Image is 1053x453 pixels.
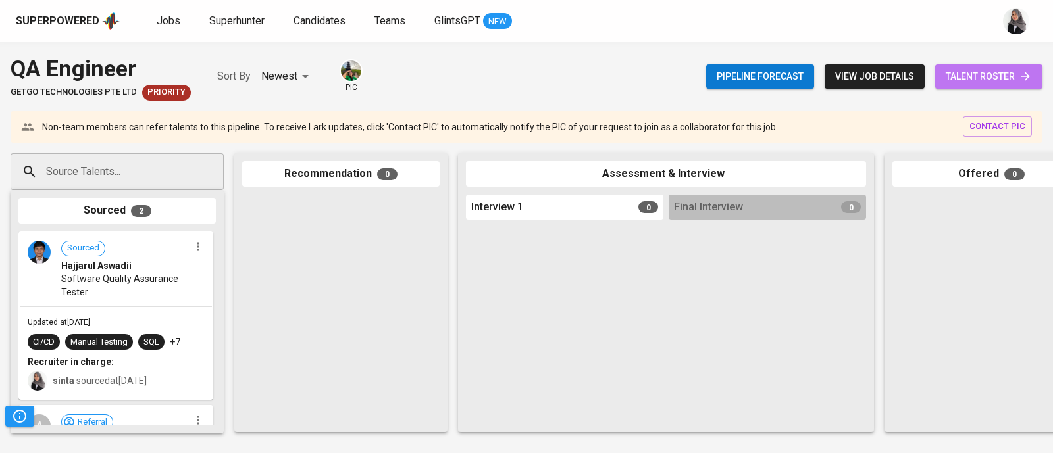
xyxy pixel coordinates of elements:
[11,86,137,99] span: GetGo Technologies Pte Ltd
[341,60,361,81] img: eva@glints.com
[841,201,861,213] span: 0
[142,86,191,99] span: Priority
[969,119,1025,134] span: contact pic
[434,14,480,27] span: GlintsGPT
[935,64,1042,89] a: talent roster
[706,64,814,89] button: Pipeline forecast
[16,14,99,29] div: Superpowered
[28,356,114,367] b: Recruiter in charge:
[42,120,778,133] p: Non-team members can refer talents to this pipeline. To receive Lark updates, click 'Contact PIC'...
[471,200,523,215] span: Interview 1
[142,85,191,101] div: New Job received from Demand Team
[261,68,297,84] p: Newest
[294,13,348,30] a: Candidates
[28,371,47,391] img: sinta.windasari@glints.com
[28,241,51,264] img: de9a81864614b59d33dbd41f398637c5.jpg
[170,335,180,348] p: +7
[674,200,743,215] span: Final Interview
[53,375,74,386] b: sinta
[33,336,55,348] div: CI/CD
[374,14,405,27] span: Teams
[217,68,251,84] p: Sort By
[374,13,408,30] a: Teams
[825,64,925,89] button: view job details
[434,13,512,30] a: GlintsGPT NEW
[61,272,190,298] span: Software Quality Assurance Tester
[131,205,151,217] span: 2
[28,414,51,437] div: A
[16,11,120,31] a: Superpoweredapp logo
[1003,8,1029,34] img: sinta.windasari@glints.com
[963,116,1032,137] button: contact pic
[62,242,105,254] span: Sourced
[157,13,183,30] a: Jobs
[18,231,213,400] div: SourcedHajjarul AswadiiSoftware Quality Assurance TesterUpdated at[DATE]CI/CDManual TestingSQL+7R...
[717,68,804,85] span: Pipeline forecast
[638,201,658,213] span: 0
[157,14,180,27] span: Jobs
[340,59,363,93] div: pic
[70,336,128,348] div: Manual Testing
[466,161,866,187] div: Assessment & Interview
[5,406,34,427] button: Pipeline Triggers
[102,11,120,31] img: app logo
[18,198,216,224] div: Sourced
[294,14,346,27] span: Candidates
[261,64,313,89] div: Newest
[377,168,398,180] span: 0
[483,15,512,28] span: NEW
[242,161,440,187] div: Recommendation
[61,259,132,272] span: Hajjarul Aswadii
[143,336,159,348] div: SQL
[28,318,90,327] span: Updated at [DATE]
[209,13,267,30] a: Superhunter
[946,68,1032,85] span: talent roster
[53,375,147,386] span: sourced at [DATE]
[835,68,914,85] span: view job details
[209,14,265,27] span: Superhunter
[11,53,191,85] div: QA Engineer
[72,416,113,429] span: Referral
[217,170,219,173] button: Open
[1004,168,1025,180] span: 0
